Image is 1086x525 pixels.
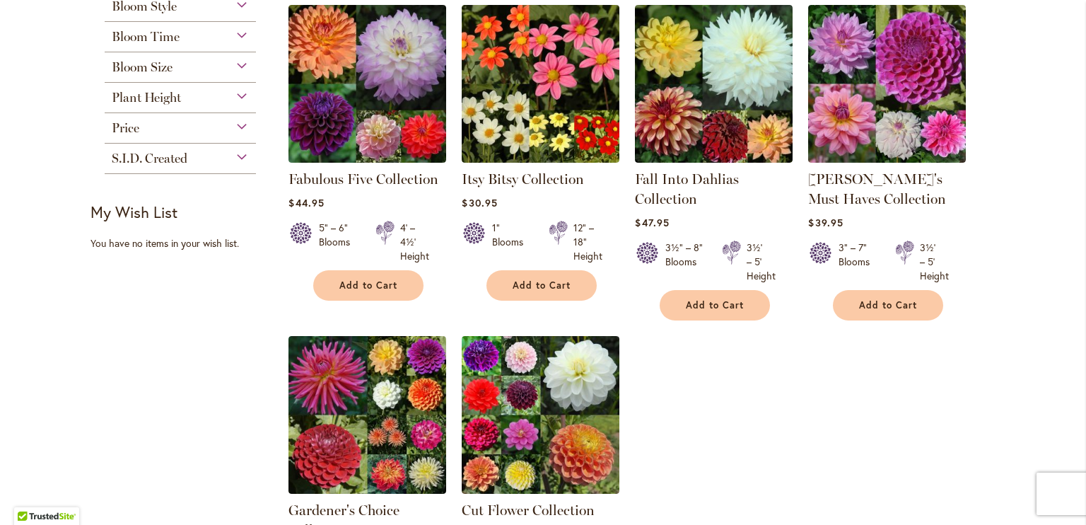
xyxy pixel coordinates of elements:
[288,336,446,494] img: Gardener's Choice Collection
[112,29,180,45] span: Bloom Time
[319,221,358,263] div: 5" – 6" Blooms
[808,171,946,207] a: [PERSON_NAME]'s Must Haves Collection
[462,171,584,187] a: Itsy Bitsy Collection
[808,5,966,163] img: Heather's Must Haves Collection
[635,216,669,229] span: $47.95
[288,5,446,163] img: Fabulous Five Collection
[686,299,744,311] span: Add to Cart
[462,483,619,497] a: CUT FLOWER COLLECTION
[288,171,438,187] a: Fabulous Five Collection
[462,196,497,209] span: $30.95
[400,221,429,263] div: 4' – 4½' Height
[635,171,739,207] a: Fall Into Dahlias Collection
[492,221,532,263] div: 1" Blooms
[486,270,597,301] button: Add to Cart
[112,90,181,105] span: Plant Height
[339,279,397,292] span: Add to Cart
[920,241,949,283] div: 3½' – 5' Height
[462,5,619,163] img: Itsy Bitsy Collection
[112,59,173,75] span: Bloom Size
[288,483,446,497] a: Gardener's Choice Collection
[90,236,279,250] div: You have no items in your wish list.
[11,475,50,514] iframe: Launch Accessibility Center
[90,202,177,222] strong: My Wish List
[462,502,595,519] a: Cut Flower Collection
[747,241,776,283] div: 3½' – 5' Height
[635,152,793,166] a: Fall Into Dahlias Collection
[313,270,424,301] button: Add to Cart
[462,152,619,166] a: Itsy Bitsy Collection
[808,216,843,229] span: $39.95
[288,152,446,166] a: Fabulous Five Collection
[660,290,770,321] button: Add to Cart
[839,241,878,283] div: 3" – 7" Blooms
[859,299,917,311] span: Add to Cart
[665,241,705,283] div: 3½" – 8" Blooms
[513,279,571,292] span: Add to Cart
[288,196,324,209] span: $44.95
[112,120,139,136] span: Price
[808,152,966,166] a: Heather's Must Haves Collection
[112,151,187,166] span: S.I.D. Created
[573,221,602,263] div: 12" – 18" Height
[635,5,793,163] img: Fall Into Dahlias Collection
[462,336,619,494] img: CUT FLOWER COLLECTION
[833,290,943,321] button: Add to Cart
